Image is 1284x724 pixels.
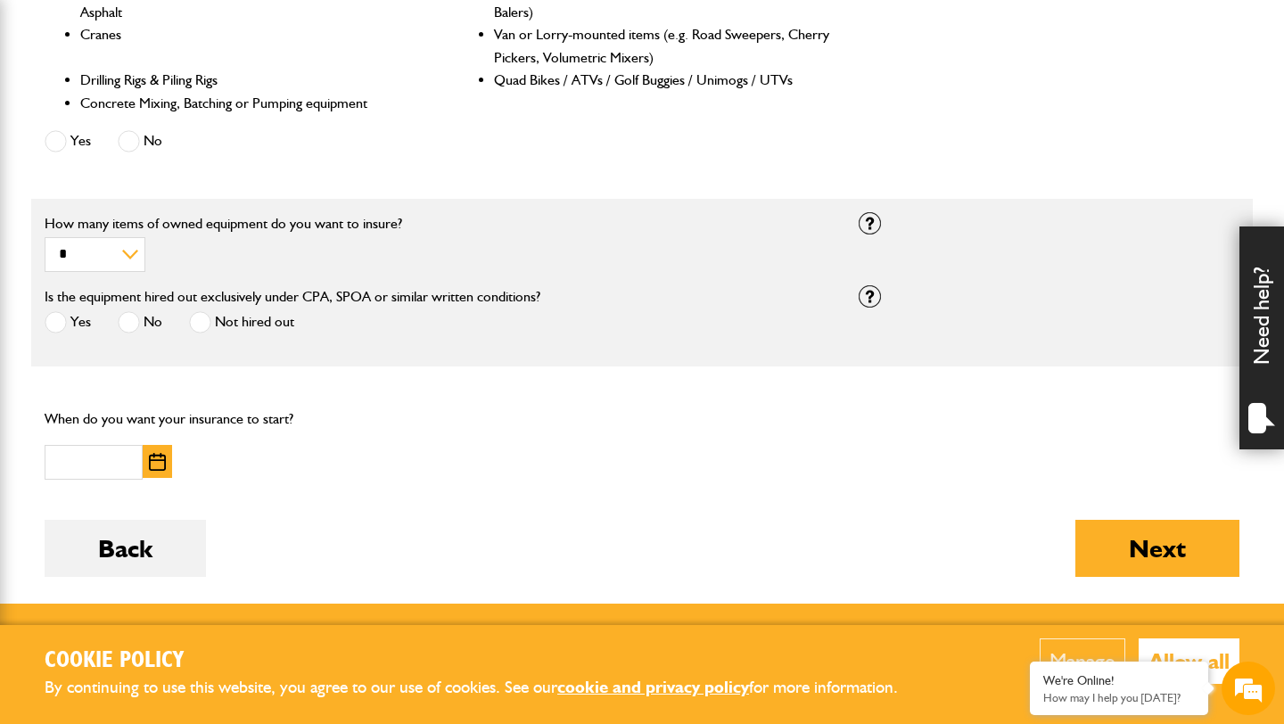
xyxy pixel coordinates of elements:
[557,677,749,697] a: cookie and privacy policy
[23,323,325,534] textarea: Type your message and hit 'Enter'
[23,270,325,309] input: Enter your phone number
[93,100,300,123] div: Chat with us now
[45,674,927,702] p: By continuing to use this website, you agree to our use of cookies. See our for more information.
[494,69,832,92] li: Quad Bikes / ATVs / Golf Buggies / Unimogs / UTVs
[45,311,91,333] label: Yes
[30,99,75,124] img: d_20077148190_company_1631870298795_20077148190
[292,9,335,52] div: Minimize live chat window
[1040,638,1125,684] button: Manage
[45,130,91,152] label: Yes
[23,218,325,257] input: Enter your email address
[45,407,425,431] p: When do you want your insurance to start?
[1075,520,1239,577] button: Next
[1139,638,1239,684] button: Allow all
[118,311,162,333] label: No
[149,453,166,471] img: Choose date
[1043,673,1195,688] div: We're Online!
[118,130,162,152] label: No
[45,647,927,675] h2: Cookie Policy
[45,290,540,304] label: Is the equipment hired out exclusively under CPA, SPOA or similar written conditions?
[1043,691,1195,704] p: How may I help you today?
[80,23,418,69] li: Cranes
[243,549,324,573] em: Start Chat
[45,520,206,577] button: Back
[80,92,418,115] li: Concrete Mixing, Batching or Pumping equipment
[23,165,325,204] input: Enter your last name
[80,69,418,92] li: Drilling Rigs & Piling Rigs
[494,23,832,69] li: Van or Lorry-mounted items (e.g. Road Sweepers, Cherry Pickers, Volumetric Mixers)
[189,311,294,333] label: Not hired out
[1239,226,1284,449] div: Need help?
[45,217,832,231] label: How many items of owned equipment do you want to insure?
